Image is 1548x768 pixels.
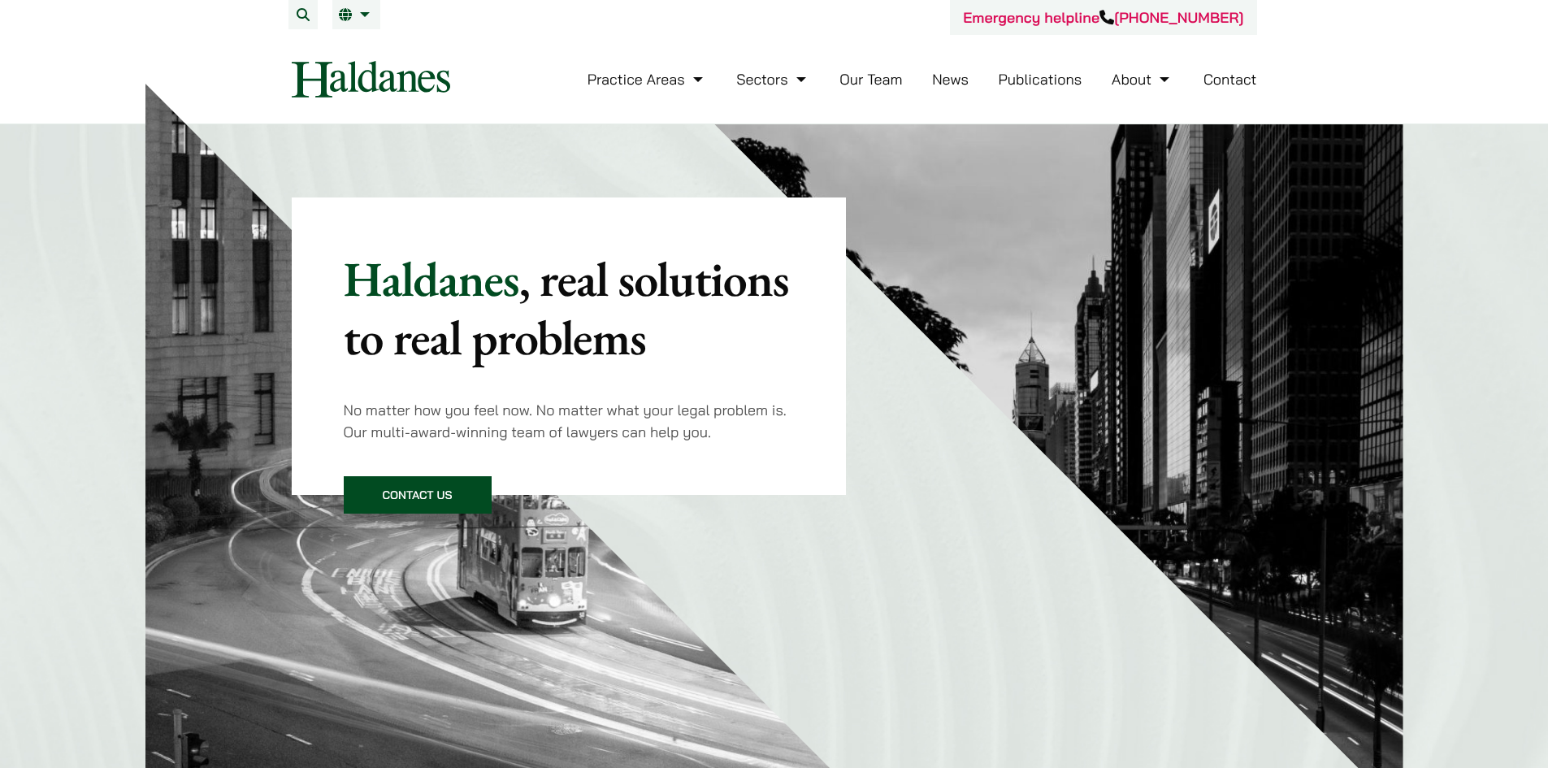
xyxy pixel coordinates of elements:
[736,70,809,89] a: Sectors
[292,61,450,98] img: Logo of Haldanes
[344,476,492,514] a: Contact Us
[839,70,902,89] a: Our Team
[963,8,1243,27] a: Emergency helpline[PHONE_NUMBER]
[1203,70,1257,89] a: Contact
[932,70,969,89] a: News
[344,249,795,367] p: Haldanes
[344,399,795,443] p: No matter how you feel now. No matter what your legal problem is. Our multi-award-winning team of...
[999,70,1082,89] a: Publications
[1112,70,1173,89] a: About
[344,247,789,369] mark: , real solutions to real problems
[339,8,374,21] a: EN
[588,70,707,89] a: Practice Areas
